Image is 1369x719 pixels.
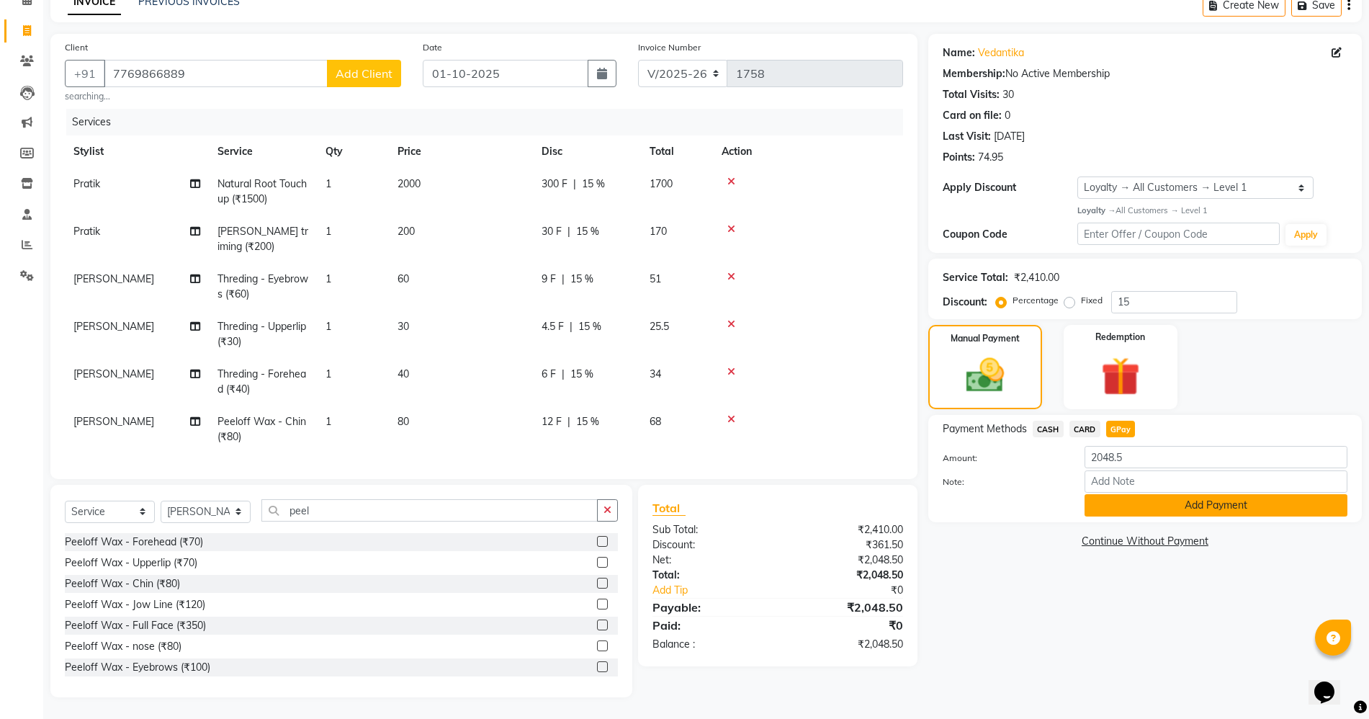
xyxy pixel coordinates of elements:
[570,319,573,334] span: |
[1085,470,1347,493] input: Add Note
[73,320,154,333] span: [PERSON_NAME]
[642,583,801,598] a: Add Tip
[943,227,1077,242] div: Coupon Code
[800,583,914,598] div: ₹0
[542,177,567,192] span: 300 F
[576,224,599,239] span: 15 %
[209,135,317,168] th: Service
[217,320,306,348] span: Threding - Upperlip (₹30)
[713,135,903,168] th: Action
[562,367,565,382] span: |
[650,320,669,333] span: 25.5
[326,367,331,380] span: 1
[389,135,533,168] th: Price
[65,639,181,654] div: Peeloff Wax - nose (₹80)
[65,535,203,550] div: Peeloff Wax - Forehead (₹70)
[542,272,556,287] span: 9 F
[570,272,593,287] span: 15 %
[1077,223,1280,245] input: Enter Offer / Coupon Code
[650,367,661,380] span: 34
[73,415,154,428] span: [PERSON_NAME]
[951,332,1020,345] label: Manual Payment
[567,224,570,239] span: |
[398,272,409,285] span: 60
[1077,205,1116,215] strong: Loyalty →
[217,225,308,253] span: [PERSON_NAME] triming (₹200)
[578,319,601,334] span: 15 %
[943,66,1005,81] div: Membership:
[978,45,1024,61] a: Vedantika
[642,568,778,583] div: Total:
[778,617,914,634] div: ₹0
[650,272,661,285] span: 51
[642,553,778,568] div: Net:
[65,135,209,168] th: Stylist
[398,415,409,428] span: 80
[104,60,328,87] input: Search by Name/Mobile/Email/Code
[576,414,599,429] span: 15 %
[326,415,331,428] span: 1
[943,45,975,61] div: Name:
[1077,205,1347,217] div: All Customers → Level 1
[261,499,598,522] input: Search or Scan
[943,295,987,310] div: Discount:
[326,177,331,190] span: 1
[1085,494,1347,517] button: Add Payment
[1089,352,1152,401] img: _gift.svg
[567,414,570,429] span: |
[573,177,576,192] span: |
[423,41,442,54] label: Date
[217,272,308,300] span: Threding - Eyebrows (₹60)
[326,320,331,333] span: 1
[317,135,389,168] th: Qty
[943,270,1008,285] div: Service Total:
[66,109,914,135] div: Services
[542,224,562,239] span: 30 F
[326,225,331,238] span: 1
[641,135,713,168] th: Total
[954,354,1015,398] img: _cash.svg
[1002,87,1014,102] div: 30
[943,150,975,165] div: Points:
[1013,294,1059,307] label: Percentage
[943,180,1077,195] div: Apply Discount
[65,41,88,54] label: Client
[73,272,154,285] span: [PERSON_NAME]
[398,320,409,333] span: 30
[570,367,593,382] span: 15 %
[778,522,914,537] div: ₹2,410.00
[943,87,1000,102] div: Total Visits:
[398,367,409,380] span: 40
[398,177,421,190] span: 2000
[650,415,661,428] span: 68
[652,501,686,516] span: Total
[1005,108,1010,123] div: 0
[73,225,100,238] span: Pratik
[533,135,641,168] th: Disc
[542,367,556,382] span: 6 F
[336,66,392,81] span: Add Client
[642,617,778,634] div: Paid:
[778,553,914,568] div: ₹2,048.50
[1081,294,1103,307] label: Fixed
[943,129,991,144] div: Last Visit:
[217,415,306,443] span: Peeloff Wax - Chin (₹80)
[217,367,306,396] span: Threding - Forehead (₹40)
[943,108,1002,123] div: Card on file:
[1309,661,1355,705] iframe: chat widget
[562,272,565,287] span: |
[217,177,307,205] span: Natural Root Touchup (₹1500)
[642,537,778,553] div: Discount:
[1033,421,1064,437] span: CASH
[65,555,197,571] div: Peeloff Wax - Upperlip (₹70)
[327,60,401,87] button: Add Client
[65,576,180,591] div: Peeloff Wax - Chin (₹80)
[542,319,564,334] span: 4.5 F
[398,225,415,238] span: 200
[65,90,401,103] small: searching...
[1095,331,1145,344] label: Redemption
[642,522,778,537] div: Sub Total:
[582,177,605,192] span: 15 %
[73,367,154,380] span: [PERSON_NAME]
[932,452,1074,465] label: Amount:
